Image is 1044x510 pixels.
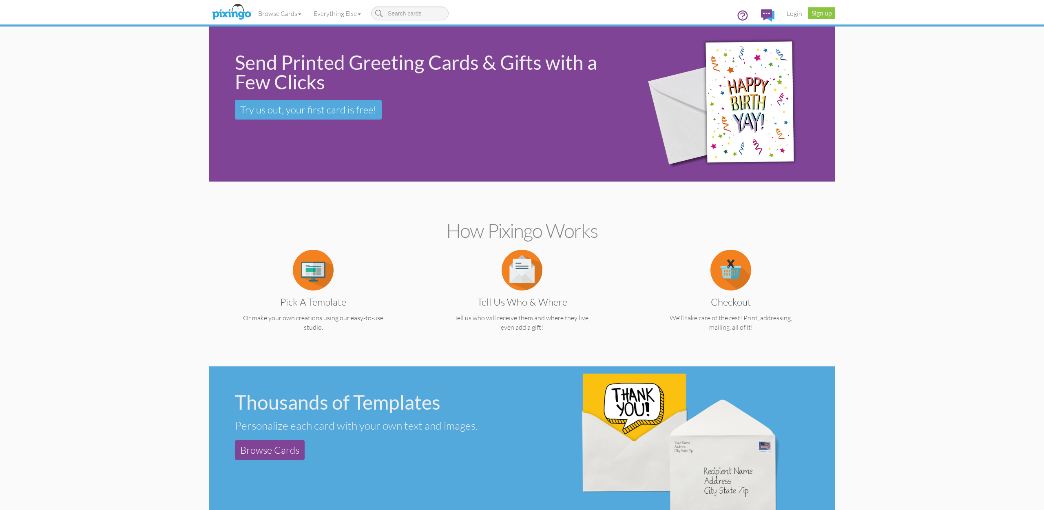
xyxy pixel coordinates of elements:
[434,313,610,332] p: Tell us who will receive them and where they live, even add a gift!
[231,297,396,307] h3: Pick a Template
[633,15,830,193] img: 942c5090-71ba-4bfc-9a92-ca782dcda692.png
[293,250,334,290] img: item.alt
[235,100,382,120] a: Try us out, your first card is free!
[235,440,305,460] a: Browse Cards
[240,104,376,116] span: Try us out, your first card is free!
[440,297,604,307] h3: Tell us Who & Where
[252,3,307,24] a: Browse Cards
[642,313,819,332] p: We'll take care of the rest! Print, addressing, mailing, all of it!
[235,392,515,412] div: Thousands of Templates
[434,265,610,332] a: Tell us Who & Where Tell us who will receive them and where they live, even add a gift!
[210,2,253,22] img: pixingo logo
[225,265,402,332] a: Pick a Template Or make your own creations using our easy-to-use studio.
[371,7,449,20] input: Search cards
[235,53,620,92] div: Send Printed Greeting Cards & Gifts with a Few Clicks
[710,250,751,290] img: item.alt
[307,3,367,24] a: Everything Else
[225,313,402,332] p: Or make your own creations using our easy-to-use studio.
[761,9,774,22] img: comments.svg
[808,7,835,19] a: Sign up
[648,297,813,307] h3: Checkout
[642,265,819,332] a: Checkout We'll take care of the rest! Print, addressing, mailing, all of it!
[502,250,542,290] img: item.alt
[235,419,515,432] div: Personalize each card with your own text and images.
[781,3,808,24] a: Login
[223,220,821,242] h2: How Pixingo works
